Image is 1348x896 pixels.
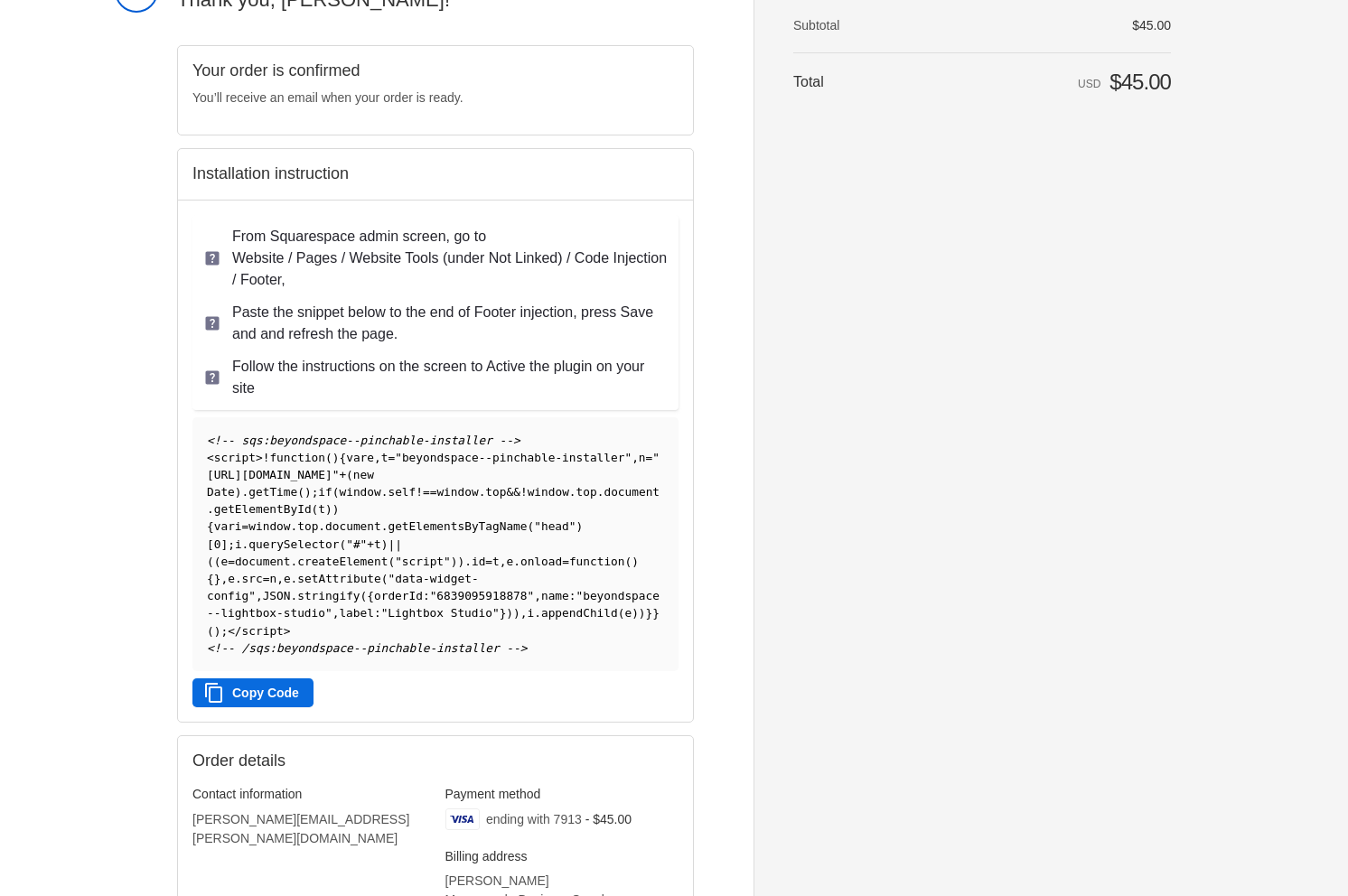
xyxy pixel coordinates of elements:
span: ending with 7913 [486,812,582,826]
h2: Installation instruction [192,163,679,184]
span: { [207,519,214,533]
span: "script" [395,555,451,568]
span: getTime [248,485,297,499]
span: ) [457,555,464,568]
span: ( [388,555,395,568]
bdo: [PERSON_NAME][EMAIL_ADDRESS][PERSON_NAME][DOMAIN_NAME] [192,812,409,845]
span: ) [513,606,520,620]
span: . [464,555,472,568]
span: onload [520,555,562,568]
span: ; [312,485,319,499]
h3: Payment method [445,786,679,802]
p: You’ll receive an email when your order is ready. [192,89,679,107]
span: . [534,606,541,620]
span: e [507,555,514,568]
span: ( [346,468,353,481]
span: ( [325,451,332,464]
span: function [569,555,625,568]
span: . [291,555,298,568]
span: t [318,502,325,516]
span: { [339,451,346,464]
span: + [367,537,374,551]
span: ! [263,451,270,464]
span: . [242,485,249,499]
span: = [242,519,249,533]
span: ( [207,555,214,568]
span: ) [632,555,639,568]
span: e [367,451,374,464]
span: > [284,624,291,638]
span: ) [576,519,583,533]
span: [ [207,537,214,551]
span: ) [332,502,340,516]
span: top [485,485,506,499]
span: ! [520,485,528,499]
span: ) [639,606,646,620]
span: ) [304,485,312,499]
span: . [235,572,242,585]
span: + [339,468,346,481]
span: } [214,572,221,585]
span: ( [339,537,346,551]
span: < [207,451,214,464]
span: $45.00 [1132,18,1171,33]
span: </ [228,624,241,638]
span: getElementById [214,502,312,516]
span: ) [235,485,242,499]
span: ( [625,555,632,568]
span: . [318,519,325,533]
span: USD [1078,78,1100,90]
span: "6839095918878" [430,589,535,602]
span: label [339,606,374,620]
span: , [374,451,381,464]
span: , [256,589,263,602]
span: "Lightbox Studio" [381,606,500,620]
h2: Order details [192,751,435,771]
span: id [472,555,485,568]
span: top [297,519,318,533]
span: t [492,555,500,568]
span: window [248,519,290,533]
span: : [423,589,430,602]
span: ) [451,555,458,568]
span: window [340,485,381,499]
span: document [325,519,381,533]
span: . [381,485,388,499]
span: i [235,519,242,533]
span: : [569,589,576,602]
span: ; [220,624,228,638]
span: ( [381,572,388,585]
span: e [624,606,632,620]
span: "[URL][DOMAIN_NAME]" [207,451,660,481]
span: !== [416,485,436,499]
span: , [220,572,228,585]
span: e [220,555,228,568]
span: function [269,451,325,464]
span: . [291,572,298,585]
span: n [269,572,276,585]
span: = [646,451,653,464]
span: new [353,468,374,481]
span: } [500,606,507,620]
span: || [388,537,401,551]
span: . [479,485,486,499]
span: script [242,624,284,638]
span: createElement [297,555,388,568]
span: t [374,537,381,551]
th: Subtotal [793,17,904,33]
p: Paste the snippet below to the end of Footer injection, press Save and and refresh the page. [232,302,668,345]
span: } [652,606,660,620]
p: From Squarespace admin screen, go to Website / Pages / Website Tools (under Not Linked) / Code In... [232,226,668,291]
h3: Billing address [445,848,679,864]
span: ] [220,537,228,551]
span: script [214,451,256,464]
span: . [290,589,297,602]
span: ) [506,606,513,620]
span: ) [325,502,332,516]
span: i [528,606,535,620]
span: name [541,589,569,602]
span: e [228,572,235,585]
span: Date [207,485,235,499]
span: , [534,589,541,602]
span: = [228,555,235,568]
